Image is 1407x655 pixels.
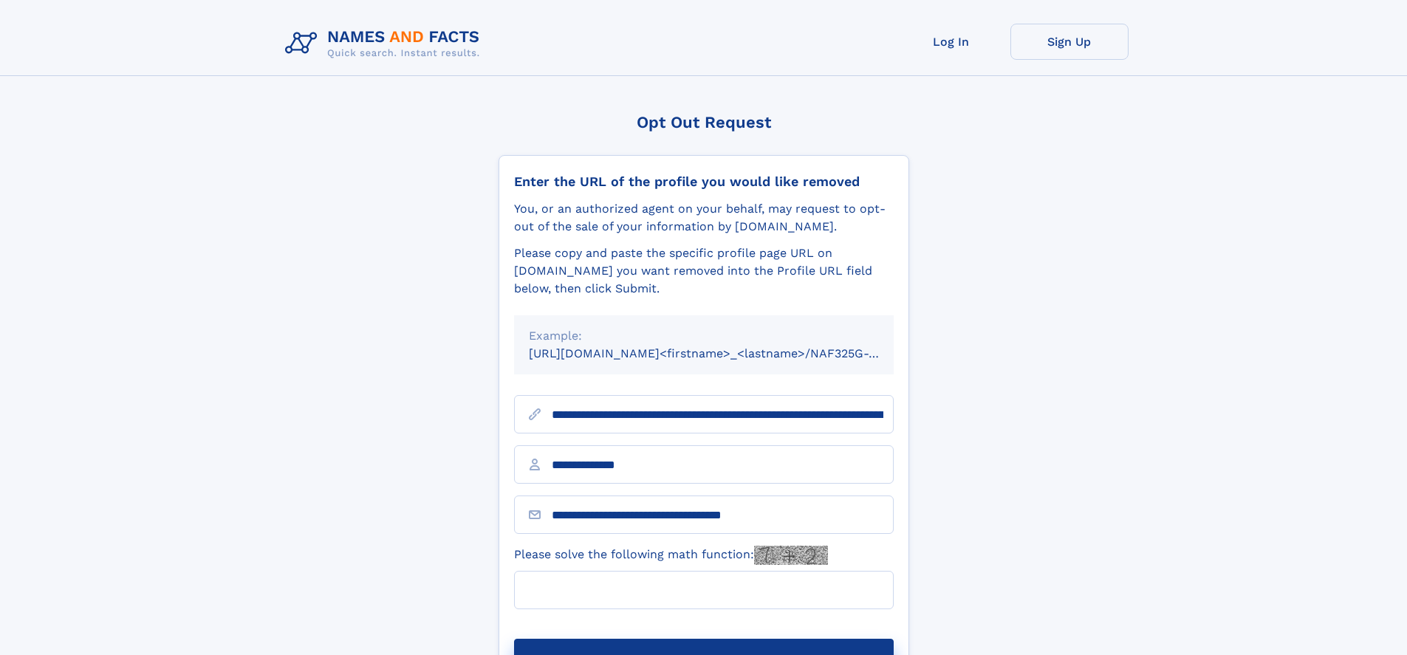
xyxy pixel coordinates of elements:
[514,244,894,298] div: Please copy and paste the specific profile page URL on [DOMAIN_NAME] you want removed into the Pr...
[279,24,492,64] img: Logo Names and Facts
[499,113,909,131] div: Opt Out Request
[1010,24,1129,60] a: Sign Up
[529,346,922,360] small: [URL][DOMAIN_NAME]<firstname>_<lastname>/NAF325G-xxxxxxxx
[529,327,879,345] div: Example:
[892,24,1010,60] a: Log In
[514,200,894,236] div: You, or an authorized agent on your behalf, may request to opt-out of the sale of your informatio...
[514,546,828,565] label: Please solve the following math function:
[514,174,894,190] div: Enter the URL of the profile you would like removed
